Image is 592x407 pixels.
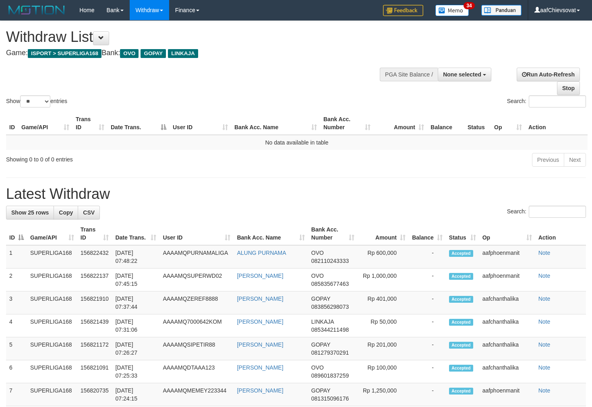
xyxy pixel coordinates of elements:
[231,112,320,135] th: Bank Acc. Name: activate to sort column ascending
[308,222,358,245] th: Bank Acc. Number: activate to sort column ascending
[491,112,525,135] th: Op: activate to sort column ascending
[6,206,54,219] a: Show 25 rows
[449,296,473,303] span: Accepted
[311,326,349,333] span: Copy 085344211498 to clipboard
[311,295,330,302] span: GOPAY
[427,112,464,135] th: Balance
[517,68,580,81] a: Run Auto-Refresh
[112,314,159,337] td: [DATE] 07:31:06
[311,281,349,287] span: Copy 085835677463 to clipboard
[479,269,535,291] td: aafphoenmanit
[77,337,112,360] td: 156821172
[27,269,77,291] td: SUPERLIGA168
[108,112,170,135] th: Date Trans.: activate to sort column descending
[479,337,535,360] td: aafchanthalika
[112,337,159,360] td: [DATE] 07:26:27
[159,360,234,383] td: AAAAMQDTAAA123
[6,135,588,150] td: No data available in table
[27,222,77,245] th: Game/API: activate to sort column ascending
[6,245,27,269] td: 1
[237,295,283,302] a: [PERSON_NAME]
[529,95,586,107] input: Search:
[159,269,234,291] td: AAAAMQSUPERWD02
[77,360,112,383] td: 156821091
[6,291,27,314] td: 3
[77,222,112,245] th: Trans ID: activate to sort column ascending
[358,291,409,314] td: Rp 401,000
[481,5,522,16] img: panduan.png
[170,112,231,135] th: User ID: activate to sort column ascending
[449,388,473,395] span: Accepted
[27,337,77,360] td: SUPERLIGA168
[311,250,324,256] span: OVO
[6,186,586,202] h1: Latest Withdraw
[479,222,535,245] th: Op: activate to sort column ascending
[409,337,446,360] td: -
[311,273,324,279] span: OVO
[449,319,473,326] span: Accepted
[6,49,387,57] h4: Game: Bank:
[77,314,112,337] td: 156821439
[6,152,241,163] div: Showing 0 to 0 of 0 entries
[358,245,409,269] td: Rp 600,000
[409,269,446,291] td: -
[409,383,446,406] td: -
[535,222,586,245] th: Action
[358,314,409,337] td: Rp 50,000
[358,269,409,291] td: Rp 1,000,000
[311,364,324,371] span: OVO
[141,49,166,58] span: GOPAY
[6,29,387,45] h1: Withdraw List
[237,341,283,348] a: [PERSON_NAME]
[538,295,551,302] a: Note
[449,250,473,257] span: Accepted
[409,314,446,337] td: -
[479,245,535,269] td: aafphoenmanit
[77,269,112,291] td: 156822137
[6,269,27,291] td: 2
[443,71,481,78] span: None selected
[507,95,586,107] label: Search:
[112,222,159,245] th: Date Trans.: activate to sort column ascending
[449,273,473,280] span: Accepted
[159,383,234,406] td: AAAAMQMEMEY223344
[383,5,423,16] img: Feedback.jpg
[311,395,349,402] span: Copy 081315096176 to clipboard
[77,245,112,269] td: 156822432
[159,245,234,269] td: AAAAMQPURNAMALIGA
[6,337,27,360] td: 5
[435,5,469,16] img: Button%20Memo.svg
[507,206,586,218] label: Search:
[28,49,101,58] span: ISPORT > SUPERLIGA168
[438,68,491,81] button: None selected
[311,387,330,394] span: GOPAY
[358,222,409,245] th: Amount: activate to sort column ascending
[159,291,234,314] td: AAAAMQZEREF8888
[6,314,27,337] td: 4
[479,383,535,406] td: aafphoenmanit
[27,383,77,406] td: SUPERLIGA168
[112,360,159,383] td: [DATE] 07:25:33
[446,222,479,245] th: Status: activate to sort column ascending
[6,4,67,16] img: MOTION_logo.png
[538,364,551,371] a: Note
[479,291,535,314] td: aafchanthalika
[78,206,100,219] a: CSV
[112,269,159,291] td: [DATE] 07:45:15
[27,291,77,314] td: SUPERLIGA168
[311,258,349,264] span: Copy 082110243333 to clipboard
[538,250,551,256] a: Note
[120,49,139,58] span: OVO
[538,387,551,394] a: Note
[464,112,491,135] th: Status
[11,209,49,216] span: Show 25 rows
[538,273,551,279] a: Note
[159,314,234,337] td: AAAAMQ7000642KOM
[532,153,564,167] a: Previous
[237,318,283,325] a: [PERSON_NAME]
[77,383,112,406] td: 156820735
[27,245,77,269] td: SUPERLIGA168
[538,341,551,348] a: Note
[380,68,438,81] div: PGA Site Balance /
[159,222,234,245] th: User ID: activate to sort column ascending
